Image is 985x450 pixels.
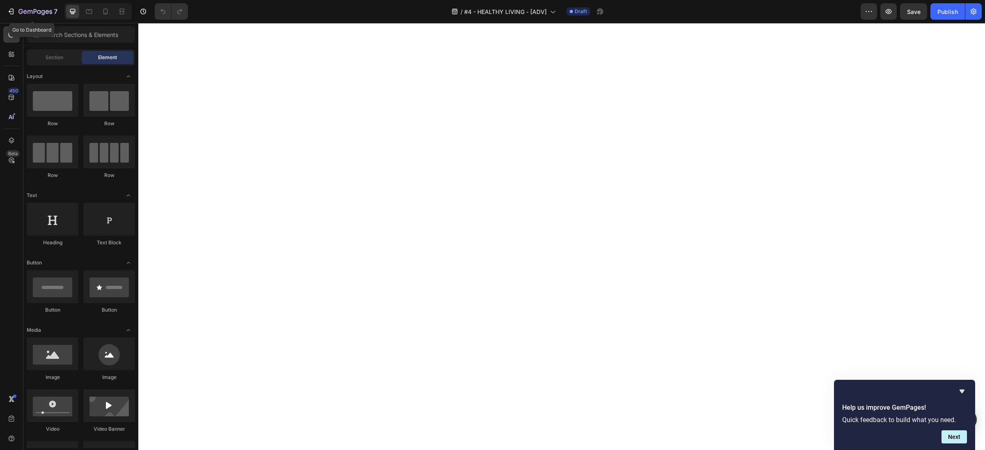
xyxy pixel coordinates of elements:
[83,172,135,179] div: Row
[27,192,37,199] span: Text
[6,150,20,157] div: Beta
[27,26,135,43] input: Search Sections & Elements
[842,416,967,424] p: Quick feedback to build what you need.
[46,54,63,61] span: Section
[83,239,135,246] div: Text Block
[460,7,463,16] span: /
[122,256,135,269] span: Toggle open
[27,306,78,314] div: Button
[83,374,135,381] div: Image
[83,306,135,314] div: Button
[941,430,967,443] button: Next question
[83,120,135,127] div: Row
[3,3,61,20] button: 7
[83,425,135,433] div: Video Banner
[54,7,57,16] p: 7
[900,3,927,20] button: Save
[122,70,135,83] span: Toggle open
[98,54,117,61] span: Element
[842,386,967,443] div: Help us improve GemPages!
[937,7,958,16] div: Publish
[27,172,78,179] div: Row
[464,7,547,16] span: #4 - HEALTHY LIVING - [ADV]
[27,73,43,80] span: Layout
[907,8,921,15] span: Save
[122,189,135,202] span: Toggle open
[8,87,20,94] div: 450
[575,8,587,15] span: Draft
[930,3,965,20] button: Publish
[27,259,42,266] span: Button
[27,374,78,381] div: Image
[122,324,135,337] span: Toggle open
[155,3,188,20] div: Undo/Redo
[27,326,41,334] span: Media
[27,239,78,246] div: Heading
[27,425,78,433] div: Video
[138,23,985,450] iframe: Design area
[957,386,967,396] button: Hide survey
[842,403,967,413] h2: Help us improve GemPages!
[27,120,78,127] div: Row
